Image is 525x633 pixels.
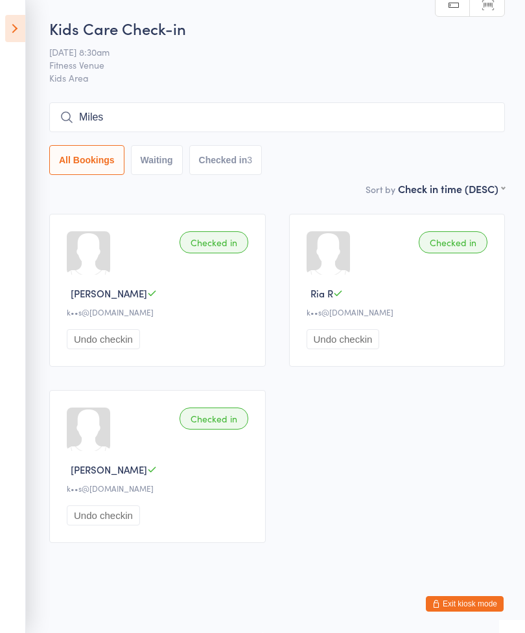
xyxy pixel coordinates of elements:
div: k••s@[DOMAIN_NAME] [67,483,252,494]
div: k••s@[DOMAIN_NAME] [307,306,492,317]
span: [PERSON_NAME] [71,286,147,300]
div: Check in time (DESC) [398,181,505,196]
button: Undo checkin [67,329,140,349]
button: Checked in3 [189,145,262,175]
div: k••s@[DOMAIN_NAME] [67,306,252,317]
span: Fitness Venue [49,58,485,71]
div: 3 [247,155,252,165]
button: Undo checkin [307,329,380,349]
div: Checked in [180,231,248,253]
button: Waiting [131,145,183,175]
button: Exit kiosk mode [426,596,504,612]
div: Checked in [419,231,487,253]
span: [DATE] 8:30am [49,45,485,58]
span: [PERSON_NAME] [71,463,147,476]
input: Search [49,102,505,132]
span: Ria R [310,286,333,300]
div: Checked in [180,408,248,430]
button: All Bookings [49,145,124,175]
button: Undo checkin [67,505,140,525]
span: Kids Area [49,71,505,84]
h2: Kids Care Check-in [49,17,505,39]
label: Sort by [366,183,395,196]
